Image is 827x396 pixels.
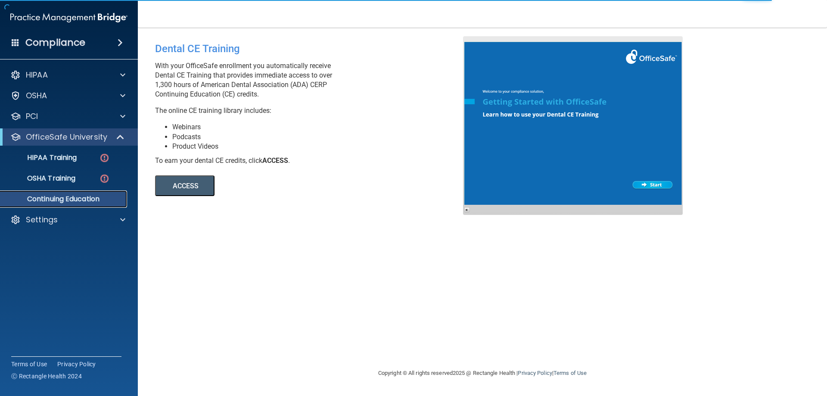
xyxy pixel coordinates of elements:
[155,106,469,115] p: The online CE training library includes:
[10,132,125,142] a: OfficeSafe University
[11,372,82,380] span: Ⓒ Rectangle Health 2024
[26,215,58,225] p: Settings
[10,215,125,225] a: Settings
[99,173,110,184] img: danger-circle.6113f641.png
[155,183,391,190] a: ACCESS
[11,360,47,368] a: Terms of Use
[6,153,77,162] p: HIPAA Training
[6,195,123,203] p: Continuing Education
[25,37,85,49] h4: Compliance
[26,132,107,142] p: OfficeSafe University
[10,111,125,122] a: PCI
[6,174,75,183] p: OSHA Training
[262,156,288,165] b: ACCESS
[155,36,469,61] div: Dental CE Training
[172,122,469,132] li: Webinars
[10,9,127,26] img: PMB logo
[678,335,817,369] iframe: Drift Widget Chat Controller
[10,70,125,80] a: HIPAA
[26,70,48,80] p: HIPAA
[553,370,587,376] a: Terms of Use
[57,360,96,368] a: Privacy Policy
[172,142,469,151] li: Product Videos
[26,111,38,122] p: PCI
[10,90,125,101] a: OSHA
[26,90,47,101] p: OSHA
[325,359,640,387] div: Copyright © All rights reserved 2025 @ Rectangle Health | |
[99,153,110,163] img: danger-circle.6113f641.png
[172,132,469,142] li: Podcasts
[155,61,469,99] p: With your OfficeSafe enrollment you automatically receive Dental CE Training that provides immedi...
[155,175,215,196] button: ACCESS
[155,156,469,165] div: To earn your dental CE credits, click .
[518,370,552,376] a: Privacy Policy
